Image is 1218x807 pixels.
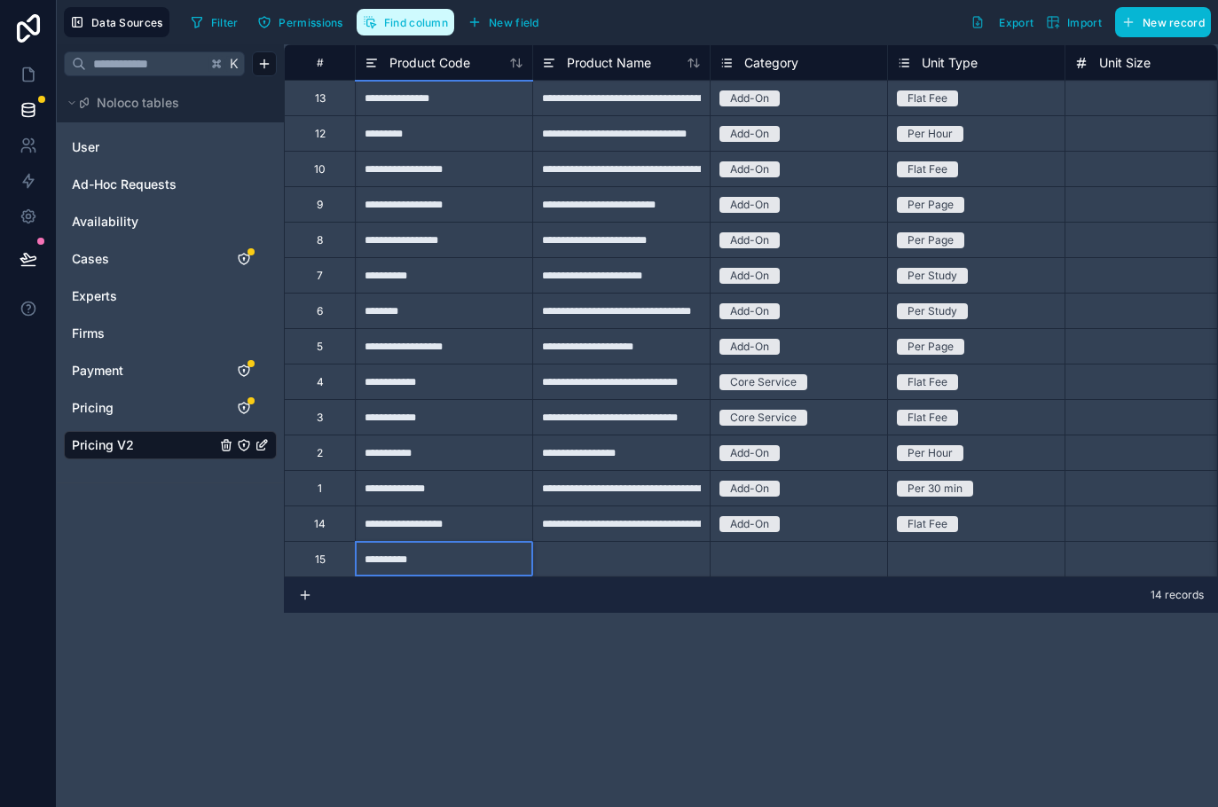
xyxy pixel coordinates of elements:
span: Unit Size [1099,54,1151,72]
div: Add-On [730,161,769,177]
span: Find column [384,16,448,29]
a: Availability [72,213,216,231]
div: Firms [64,319,277,348]
div: Add-On [730,481,769,497]
span: Noloco tables [97,94,179,112]
button: Export [964,7,1040,37]
span: Ad-Hoc Requests [72,176,177,193]
div: Ad-Hoc Requests [64,170,277,199]
a: Firms [72,325,216,342]
div: Add-On [730,90,769,106]
div: Per 30 min [908,481,963,497]
button: Permissions [251,9,349,35]
button: New field [461,9,546,35]
span: Pricing [72,399,114,417]
span: Filter [211,16,239,29]
div: Per Study [908,303,957,319]
div: Cases [64,245,277,273]
span: User [72,138,99,156]
div: 6 [317,304,323,318]
div: 5 [317,340,323,354]
div: Flat Fee [908,374,947,390]
span: Product Code [389,54,470,72]
div: Pricing V2 [64,431,277,459]
div: Per Study [908,268,957,284]
div: 1 [318,482,322,496]
button: Filter [184,9,245,35]
div: Flat Fee [908,410,947,426]
div: Per Hour [908,445,953,461]
div: Per Hour [908,126,953,142]
span: New record [1143,16,1205,29]
div: Add-On [730,339,769,355]
span: Product Name [567,54,651,72]
span: Category [744,54,798,72]
div: 8 [317,233,323,247]
button: Import [1040,7,1108,37]
div: Add-On [730,445,769,461]
button: Find column [357,9,454,35]
a: Experts [72,287,216,305]
span: K [228,58,240,70]
span: Unit Type [922,54,978,72]
span: Availability [72,213,138,231]
div: 2 [317,446,323,460]
div: Pricing [64,394,277,422]
a: User [72,138,216,156]
div: 10 [314,162,326,176]
div: Per Page [908,232,954,248]
div: 4 [317,375,324,389]
span: Cases [72,250,109,268]
div: Availability [64,208,277,236]
div: Core Service [730,374,797,390]
button: New record [1115,7,1211,37]
div: Flat Fee [908,516,947,532]
div: Core Service [730,410,797,426]
span: 14 records [1151,588,1204,602]
div: Flat Fee [908,161,947,177]
span: Permissions [279,16,342,29]
span: Data Sources [91,16,163,29]
div: Add-On [730,303,769,319]
div: # [298,56,342,69]
a: Ad-Hoc Requests [72,176,216,193]
div: 3 [317,411,323,425]
div: Add-On [730,126,769,142]
div: 7 [317,269,323,283]
div: Add-On [730,516,769,532]
a: Pricing V2 [72,436,216,454]
a: Permissions [251,9,356,35]
a: Cases [72,250,216,268]
div: Add-On [730,232,769,248]
div: 13 [315,91,326,106]
span: Payment [72,362,123,380]
span: Firms [72,325,105,342]
span: Experts [72,287,117,305]
div: Per Page [908,197,954,213]
button: Noloco tables [64,90,266,115]
div: Add-On [730,197,769,213]
button: Data Sources [64,7,169,37]
a: Pricing [72,399,216,417]
span: Pricing V2 [72,436,134,454]
div: 14 [314,517,326,531]
div: User [64,133,277,161]
div: Flat Fee [908,90,947,106]
div: 12 [315,127,326,141]
span: Export [999,16,1033,29]
div: Payment [64,356,277,385]
span: New field [489,16,539,29]
span: Import [1067,16,1102,29]
div: Add-On [730,268,769,284]
div: Experts [64,282,277,310]
a: New record [1108,7,1211,37]
div: 15 [315,552,326,567]
a: Payment [72,362,216,380]
div: 9 [317,198,323,212]
div: Per Page [908,339,954,355]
